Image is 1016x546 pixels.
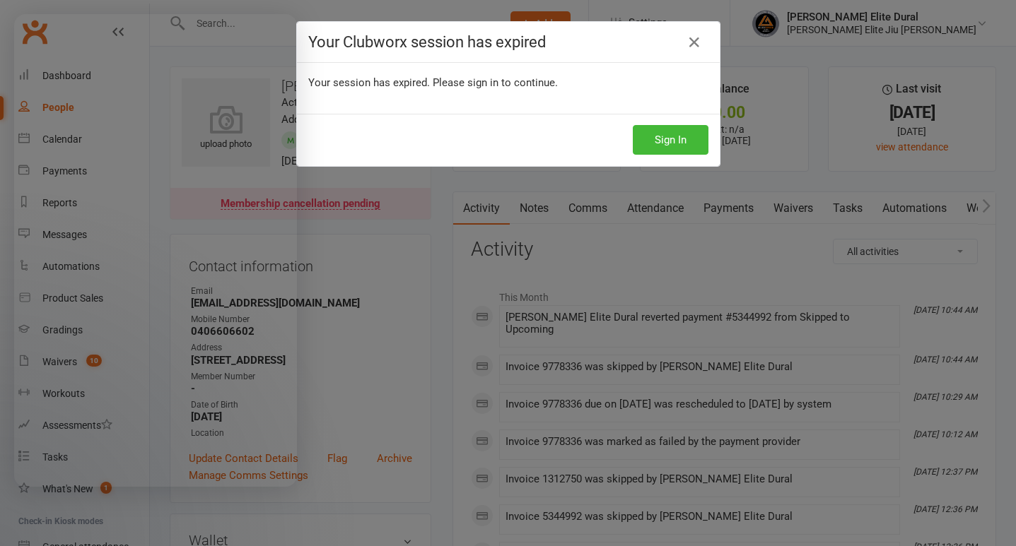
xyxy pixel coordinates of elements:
[14,498,48,532] iframe: Intercom live chat
[683,31,706,54] a: Close
[14,14,297,487] iframe: Intercom live chat
[308,33,708,51] h4: Your Clubworx session has expired
[633,125,708,155] button: Sign In
[308,76,558,89] span: Your session has expired. Please sign in to continue.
